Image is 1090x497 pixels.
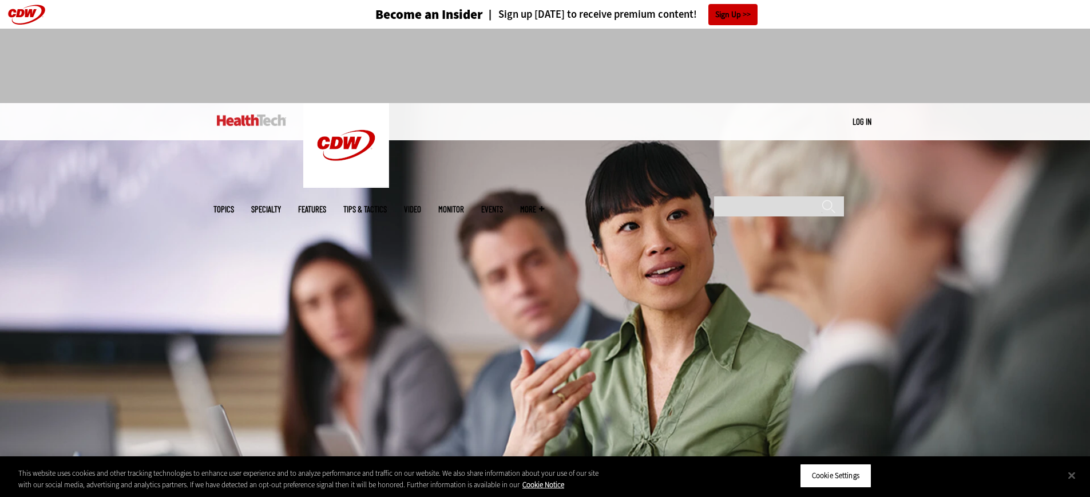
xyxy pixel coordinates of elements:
[298,205,326,214] a: Features
[343,205,387,214] a: Tips & Tactics
[337,40,754,92] iframe: advertisement
[520,205,544,214] span: More
[213,205,234,214] span: Topics
[404,205,421,214] a: Video
[481,205,503,214] a: Events
[522,480,564,490] a: More information about your privacy
[483,9,697,20] a: Sign up [DATE] to receive premium content!
[708,4,758,25] a: Sign Up
[375,8,483,21] h3: Become an Insider
[853,116,871,127] a: Log in
[303,103,389,188] img: Home
[1059,463,1084,488] button: Close
[800,464,871,488] button: Cookie Settings
[18,468,600,490] div: This website uses cookies and other tracking technologies to enhance user experience and to analy...
[438,205,464,214] a: MonITor
[853,116,871,128] div: User menu
[332,8,483,21] a: Become an Insider
[303,179,389,191] a: CDW
[217,115,286,126] img: Home
[251,205,281,214] span: Specialty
